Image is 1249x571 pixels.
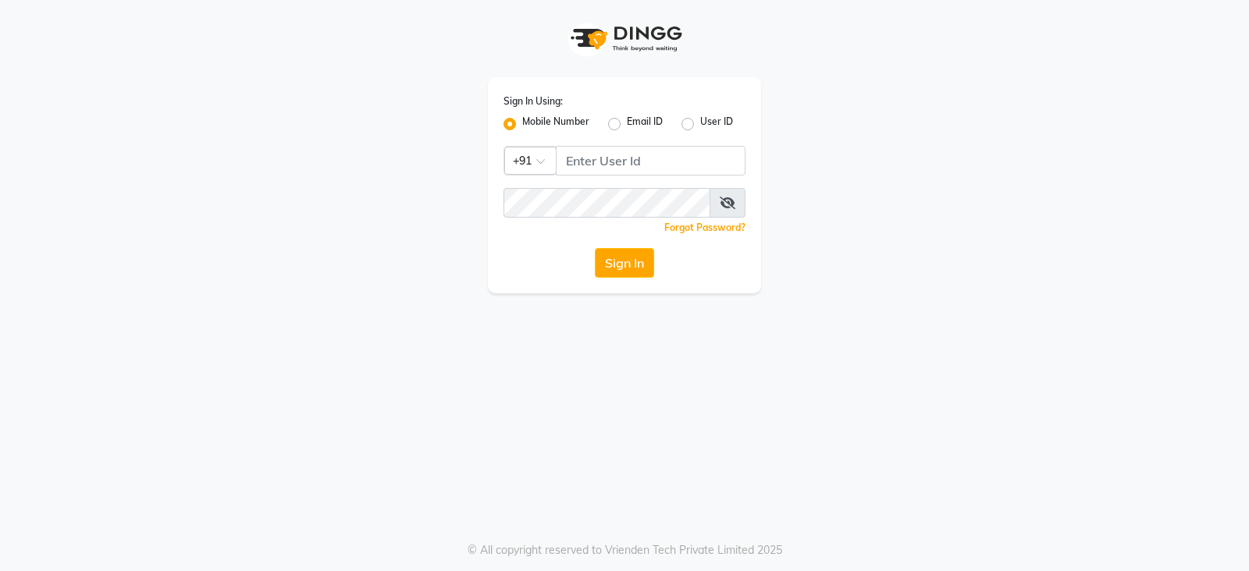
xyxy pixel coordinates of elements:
[664,222,745,233] a: Forgot Password?
[562,16,687,62] img: logo1.svg
[504,94,563,108] label: Sign In Using:
[595,248,654,278] button: Sign In
[627,115,663,133] label: Email ID
[522,115,589,133] label: Mobile Number
[504,188,710,218] input: Username
[556,146,745,176] input: Username
[700,115,733,133] label: User ID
